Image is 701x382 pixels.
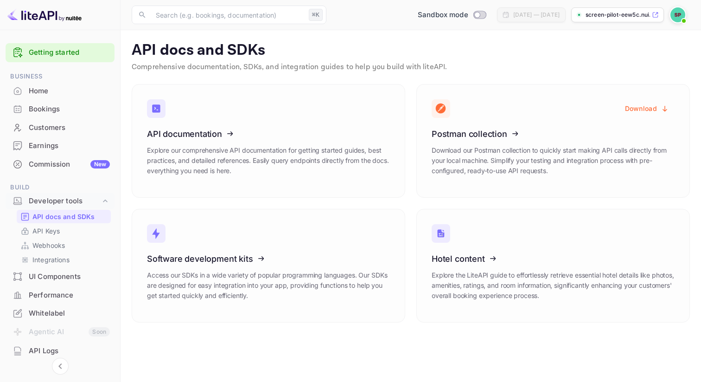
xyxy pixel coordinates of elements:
[6,182,115,193] span: Build
[414,10,490,20] div: Switch to Production mode
[6,155,115,173] a: CommissionNew
[6,100,115,117] a: Bookings
[416,209,690,323] a: Hotel contentExplore the LiteAPI guide to effortlessly retrieve essential hotel details like phot...
[147,145,390,176] p: Explore our comprehensive API documentation for getting started guides, best practices, and detai...
[619,99,675,117] button: Download
[7,7,82,22] img: LiteAPI logo
[29,141,110,151] div: Earnings
[6,71,115,82] span: Business
[29,159,110,170] div: Commission
[6,119,115,136] a: Customers
[6,342,115,360] div: API Logs
[32,240,65,250] p: Webhooks
[6,137,115,154] a: Earnings
[513,11,560,19] div: [DATE] — [DATE]
[6,369,115,380] span: Security
[132,62,690,73] p: Comprehensive documentation, SDKs, and integration guides to help you build with liteAPI.
[17,210,111,223] div: API docs and SDKs
[670,7,685,22] img: Screen Pilot
[432,270,675,301] p: Explore the LiteAPI guide to effortlessly retrieve essential hotel details like photos, amenities...
[6,82,115,100] div: Home
[6,268,115,286] div: UI Components
[6,304,115,322] a: Whitelabel
[20,240,107,250] a: Webhooks
[147,129,390,139] h3: API documentation
[6,268,115,285] a: UI Components
[132,84,405,198] a: API documentationExplore our comprehensive API documentation for getting started guides, best pra...
[6,193,115,209] div: Developer tools
[6,286,115,304] div: Performance
[432,145,675,176] p: Download our Postman collection to quickly start making API calls directly from your local machin...
[6,137,115,155] div: Earnings
[6,304,115,323] div: Whitelabel
[29,86,110,97] div: Home
[147,270,390,301] p: Access our SDKs in a wide variety of popular programming languages. Our SDKs are designed for eas...
[90,160,110,168] div: New
[32,255,70,265] p: Integrations
[17,253,111,266] div: Integrations
[17,224,111,238] div: API Keys
[32,226,60,236] p: API Keys
[6,43,115,62] div: Getting started
[150,6,305,24] input: Search (e.g. bookings, documentation)
[20,255,107,265] a: Integrations
[132,41,690,60] p: API docs and SDKs
[6,286,115,304] a: Performance
[6,155,115,174] div: CommissionNew
[29,104,110,115] div: Bookings
[32,212,95,221] p: API docs and SDKs
[418,10,468,20] span: Sandbox mode
[29,123,110,133] div: Customers
[29,290,110,301] div: Performance
[20,212,107,221] a: API docs and SDKs
[52,358,69,375] button: Collapse navigation
[6,82,115,99] a: Home
[20,226,107,236] a: API Keys
[29,47,110,58] a: Getting started
[132,209,405,323] a: Software development kitsAccess our SDKs in a wide variety of popular programming languages. Our ...
[432,254,675,264] h3: Hotel content
[6,100,115,118] div: Bookings
[309,9,323,21] div: ⌘K
[147,254,390,264] h3: Software development kits
[29,308,110,319] div: Whitelabel
[6,342,115,359] a: API Logs
[432,129,675,139] h3: Postman collection
[29,272,110,282] div: UI Components
[29,196,101,207] div: Developer tools
[586,11,650,19] p: screen-pilot-eew5c.nui...
[29,346,110,356] div: API Logs
[17,239,111,252] div: Webhooks
[6,119,115,137] div: Customers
